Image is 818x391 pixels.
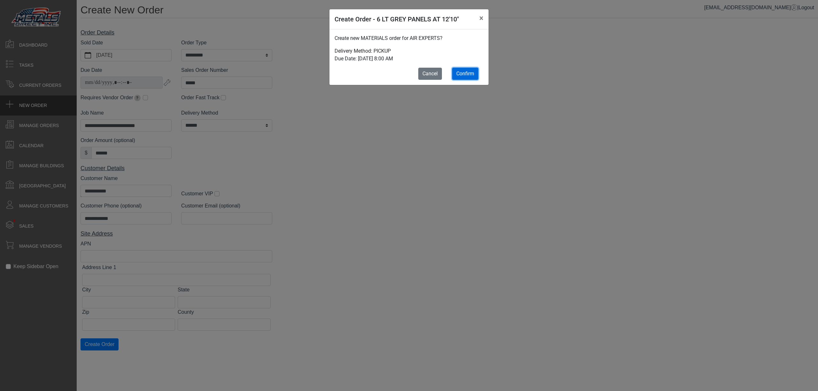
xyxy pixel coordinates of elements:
button: Confirm [452,68,478,80]
p: Delivery Method: PICKUP Due Date: [DATE] 8:00 AM [335,47,483,63]
button: Close [474,9,489,27]
p: Create new MATERIALS order for AIR EXPERTS? [335,34,483,42]
button: Cancel [418,68,442,80]
h5: Create Order - 6 LT GREY PANELS AT 12'10" [335,14,459,24]
span: Confirm [456,71,474,77]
